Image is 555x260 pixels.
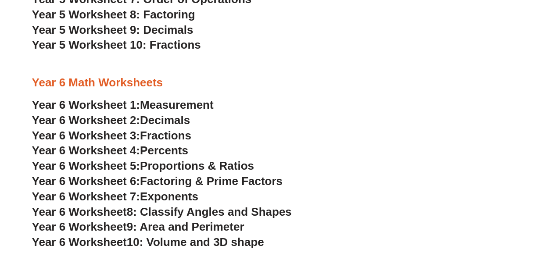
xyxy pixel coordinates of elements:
[32,98,214,111] a: Year 6 Worksheet 1:Measurement
[32,190,198,203] a: Year 6 Worksheet 7:Exponents
[140,190,198,203] span: Exponents
[32,175,283,188] a: Year 6 Worksheet 6:Factoring & Prime Factors
[32,98,140,111] span: Year 6 Worksheet 1:
[409,161,555,260] iframe: Chat Widget
[127,220,244,233] span: 9: Area and Perimeter
[140,144,188,157] span: Percents
[32,114,190,127] a: Year 6 Worksheet 2:Decimals
[32,159,254,172] a: Year 6 Worksheet 5:Proportions & Ratios
[32,144,188,157] a: Year 6 Worksheet 4:Percents
[32,23,193,36] a: Year 5 Worksheet 9: Decimals
[32,8,195,21] a: Year 5 Worksheet 8: Factoring
[32,235,127,249] span: Year 6 Worksheet
[140,98,214,111] span: Measurement
[32,190,140,203] span: Year 6 Worksheet 7:
[127,235,264,249] span: 10: Volume and 3D shape
[32,129,191,142] a: Year 6 Worksheet 3:Fractions
[140,114,190,127] span: Decimals
[32,235,264,249] a: Year 6 Worksheet10: Volume and 3D shape
[32,205,292,218] a: Year 6 Worksheet8: Classify Angles and Shapes
[32,159,140,172] span: Year 6 Worksheet 5:
[140,159,254,172] span: Proportions & Ratios
[32,114,140,127] span: Year 6 Worksheet 2:
[127,205,292,218] span: 8: Classify Angles and Shapes
[32,175,140,188] span: Year 6 Worksheet 6:
[32,38,201,51] a: Year 5 Worksheet 10: Fractions
[32,220,127,233] span: Year 6 Worksheet
[32,205,127,218] span: Year 6 Worksheet
[32,75,523,90] h3: Year 6 Math Worksheets
[32,144,140,157] span: Year 6 Worksheet 4:
[140,129,191,142] span: Fractions
[140,175,283,188] span: Factoring & Prime Factors
[32,129,140,142] span: Year 6 Worksheet 3:
[32,220,244,233] a: Year 6 Worksheet9: Area and Perimeter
